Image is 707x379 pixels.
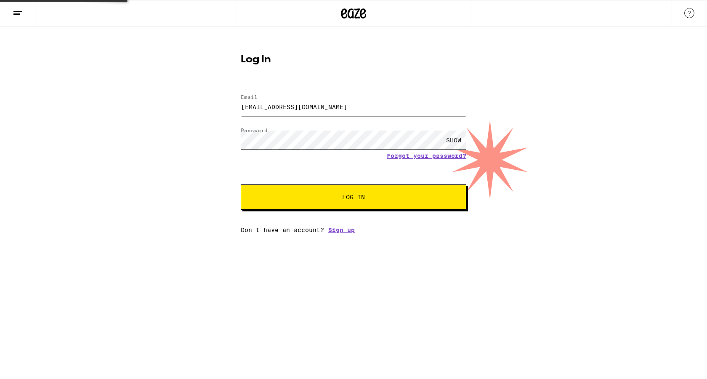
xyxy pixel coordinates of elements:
span: Log In [342,194,365,200]
label: Password [241,128,268,133]
a: Sign up [328,227,355,233]
a: Forgot your password? [387,152,466,159]
div: SHOW [441,131,466,149]
div: Don't have an account? [241,227,466,233]
h1: Log In [241,55,466,65]
input: Email [241,97,466,116]
button: Log In [241,184,466,210]
label: Email [241,94,258,100]
span: Hi. Need any help? [5,6,61,13]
